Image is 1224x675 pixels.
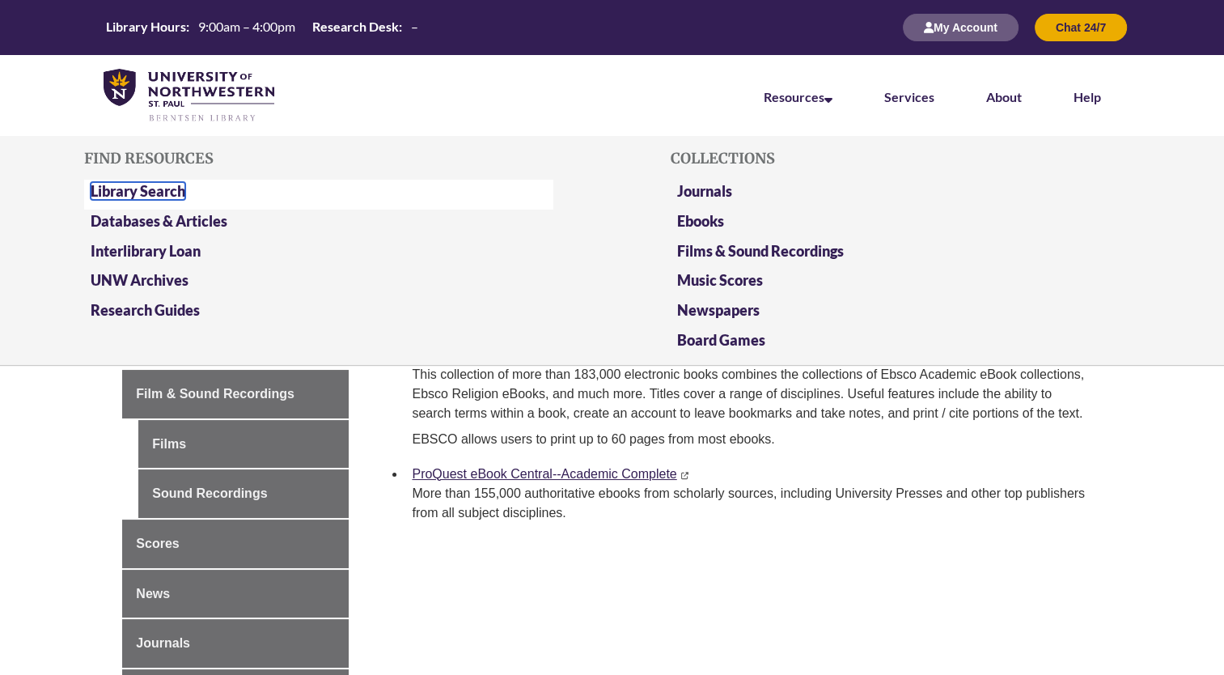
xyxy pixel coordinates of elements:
a: Scores [122,520,349,568]
span: Journals [136,636,190,650]
span: News [136,587,170,601]
a: Interlibrary Loan [91,242,201,260]
a: Chat 24/7 [1035,20,1127,34]
a: Library Search [91,182,185,200]
th: Research Desk: [306,18,404,36]
a: Board Games [677,331,765,349]
span: Scores [136,537,179,550]
span: Film & Sound Recordings [136,387,294,401]
a: Databases & Articles [91,212,227,230]
span: 9:00am – 4:00pm [198,19,295,34]
button: My Account [903,14,1019,41]
a: Research Guides [91,301,200,319]
a: ProQuest eBook Central--Academic Complete [412,467,676,481]
a: Film & Sound Recordings [122,370,349,418]
a: Journals [122,619,349,668]
a: My Account [903,20,1019,34]
a: Journals [677,182,732,200]
a: Films & Sound Recordings [677,242,844,260]
a: Services [884,89,934,104]
a: Help [1074,89,1101,104]
a: Newspapers [677,301,760,319]
h5: Collections [671,151,1140,167]
span: – [411,19,418,34]
th: Library Hours: [100,18,192,36]
i: This link opens in a new window [680,472,689,479]
a: Resources [764,89,832,104]
table: Hours Today [100,18,425,36]
a: Films [138,420,349,469]
a: About [986,89,1022,104]
div: This collection of more than 183,000 electronic books combines the collections of Ebsco Academic ... [412,365,1088,423]
a: Hours Today [100,18,425,37]
a: News [122,570,349,618]
a: Ebooks [677,212,724,230]
a: Sound Recordings [138,469,349,518]
img: UNWSP Library Logo [104,69,274,123]
a: UNW Archives [91,271,188,289]
button: Chat 24/7 [1035,14,1127,41]
h5: Find Resources [84,151,553,167]
p: EBSCO allows users to print up to 60 pages from most ebooks. [412,430,1095,449]
div: More than 155,000 authoritative ebooks from scholarly sources, including University Presses and o... [412,484,1088,523]
a: Music Scores [677,271,763,289]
